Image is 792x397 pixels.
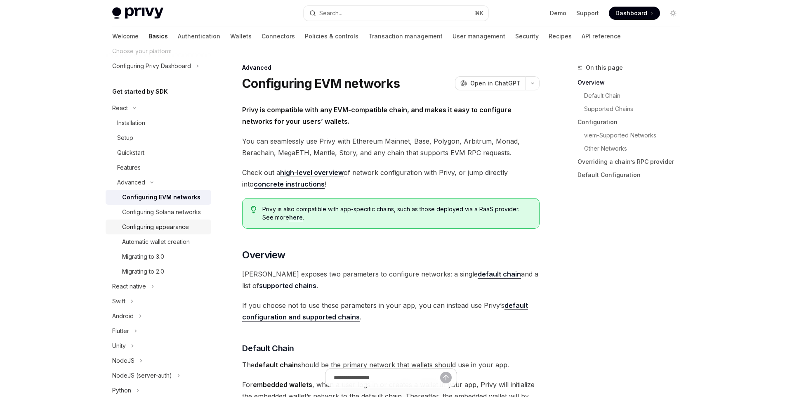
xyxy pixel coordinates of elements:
[242,76,400,91] h1: Configuring EVM networks
[112,61,191,71] div: Configuring Privy Dashboard
[475,10,483,17] span: ⌘ K
[478,270,521,279] a: default chain
[334,369,440,387] input: Ask a question...
[106,205,211,220] a: Configuring Solana networks
[368,26,443,46] a: Transaction management
[106,130,211,145] a: Setup
[577,116,686,129] a: Configuration
[178,26,220,46] a: Authentication
[106,160,211,175] a: Features
[577,89,686,102] a: Default Chain
[117,133,133,143] div: Setup
[230,26,252,46] a: Wallets
[667,7,680,20] button: Toggle dark mode
[106,353,211,368] button: Toggle NodeJS section
[106,279,211,294] button: Toggle React native section
[251,206,257,213] svg: Tip
[112,103,128,113] div: React
[106,264,211,279] a: Migrating to 2.0
[242,268,540,291] span: [PERSON_NAME] exposes two parameters to configure networks: a single and a list of .
[117,163,141,173] div: Features
[515,26,539,46] a: Security
[122,267,164,276] div: Migrating to 2.0
[470,79,521,87] span: Open in ChatGPT
[122,252,164,262] div: Migrating to 3.0
[262,26,295,46] a: Connectors
[117,118,145,128] div: Installation
[106,249,211,264] a: Migrating to 3.0
[106,309,211,324] button: Toggle Android section
[255,361,298,369] strong: default chain
[242,343,294,354] span: Default Chain
[262,205,531,222] span: Privy is also compatible with app-specific chains, such as those deployed via a RaaS provider. Se...
[106,101,211,116] button: Toggle React section
[577,168,686,182] a: Default Configuration
[122,237,190,247] div: Automatic wallet creation
[106,368,211,383] button: Toggle NodeJS (server-auth) section
[242,64,540,72] div: Advanced
[242,167,540,190] span: Check out a of network configuration with Privy, or jump directly into !
[242,300,540,323] span: If you choose not to use these parameters in your app, you can instead use Privy’s .
[577,76,686,89] a: Overview
[112,341,126,351] div: Unity
[122,192,200,202] div: Configuring EVM networks
[106,324,211,338] button: Toggle Flutter section
[112,87,168,97] h5: Get started by SDK
[280,168,344,177] a: high-level overview
[242,135,540,158] span: You can seamlessly use Privy with Ethereum Mainnet, Base, Polygon, Arbitrum, Monad, Berachain, Me...
[106,190,211,205] a: Configuring EVM networks
[117,148,144,158] div: Quickstart
[455,76,526,90] button: Open in ChatGPT
[576,9,599,17] a: Support
[586,63,623,73] span: On this page
[122,222,189,232] div: Configuring appearance
[242,359,540,371] span: The should be the primary network that wallets should use in your app.
[577,155,686,168] a: Overriding a chain’s RPC provider
[106,338,211,353] button: Toggle Unity section
[242,248,285,262] span: Overview
[550,9,566,17] a: Demo
[254,180,325,189] a: concrete instructions
[112,385,131,395] div: Python
[609,7,660,20] a: Dashboard
[577,142,686,155] a: Other Networks
[122,207,201,217] div: Configuring Solana networks
[112,371,172,380] div: NodeJS (server-auth)
[577,102,686,116] a: Supported Chains
[106,116,211,130] a: Installation
[112,356,134,366] div: NodeJS
[106,59,211,73] button: Toggle Configuring Privy Dashboard section
[106,294,211,309] button: Toggle Swift section
[440,372,452,383] button: Send message
[112,311,134,321] div: Android
[117,177,145,187] div: Advanced
[112,326,129,336] div: Flutter
[112,26,139,46] a: Welcome
[106,145,211,160] a: Quickstart
[112,296,125,306] div: Swift
[148,26,168,46] a: Basics
[289,214,303,221] a: here
[242,106,511,125] strong: Privy is compatible with any EVM-compatible chain, and makes it easy to configure networks for yo...
[478,270,521,278] strong: default chain
[582,26,621,46] a: API reference
[549,26,572,46] a: Recipes
[112,7,163,19] img: light logo
[259,281,316,290] a: supported chains
[615,9,647,17] span: Dashboard
[577,129,686,142] a: viem-Supported Networks
[319,8,342,18] div: Search...
[304,6,488,21] button: Open search
[453,26,505,46] a: User management
[106,220,211,234] a: Configuring appearance
[112,281,146,291] div: React native
[106,234,211,249] a: Automatic wallet creation
[305,26,358,46] a: Policies & controls
[106,175,211,190] button: Toggle Advanced section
